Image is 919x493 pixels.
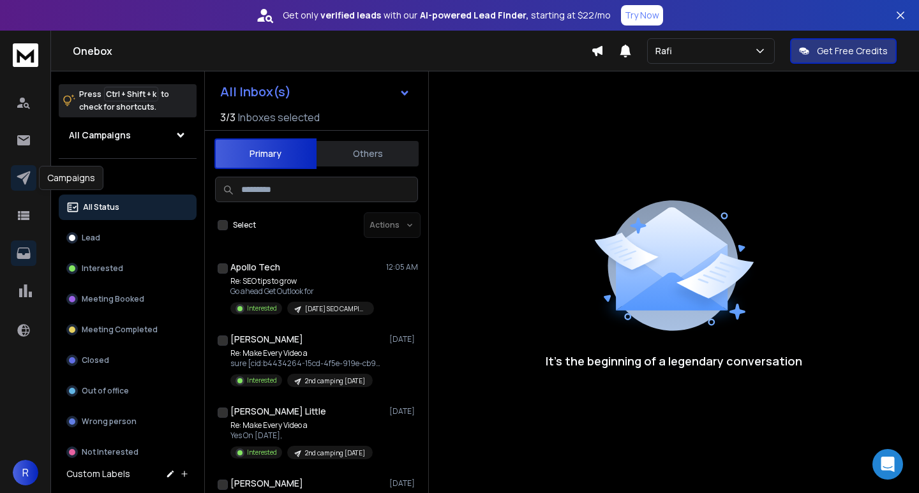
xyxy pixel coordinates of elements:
p: It’s the beginning of a legendary conversation [546,352,802,370]
h1: [PERSON_NAME] Little [230,405,326,418]
p: Interested [82,263,123,274]
span: 3 / 3 [220,110,235,125]
p: 2nd camping [DATE] [305,448,365,458]
button: Out of office [59,378,197,404]
p: Press to check for shortcuts. [79,88,169,114]
div: Campaigns [39,166,103,190]
p: All Status [83,202,119,212]
h1: All Campaigns [69,129,131,142]
p: Re: Make Every Video a [230,348,384,358]
p: Closed [82,355,109,365]
img: logo [13,43,38,67]
button: Interested [59,256,197,281]
p: Wrong person [82,416,137,427]
button: R [13,460,38,485]
div: Open Intercom Messenger [872,449,903,480]
button: Get Free Credits [790,38,897,64]
button: Wrong person [59,409,197,434]
p: Out of office [82,386,129,396]
strong: AI-powered Lead Finder, [420,9,528,22]
p: 2nd camping [DATE] [305,376,365,386]
p: [DATE] SEO CAMPING 1 ST [305,304,366,314]
p: Interested [247,304,277,313]
button: All Status [59,195,197,220]
h1: Onebox [73,43,591,59]
p: Not Interested [82,447,138,457]
h3: Inboxes selected [238,110,320,125]
p: Get Free Credits [817,45,888,57]
p: Interested [247,376,277,385]
button: Try Now [621,5,663,26]
p: Go ahead Get Outlook for [230,286,374,297]
button: Others [317,140,419,168]
h1: Apollo Tech [230,261,280,274]
label: Select [233,220,256,230]
h1: All Inbox(s) [220,85,291,98]
p: 12:05 AM [386,262,418,272]
p: Meeting Booked [82,294,144,304]
p: sure [cid:b4434264-15cd-4f5e-919e-cb99292eba76] [PERSON_NAME], REALTOR, [230,358,384,369]
button: Meeting Completed [59,317,197,342]
p: [DATE] [389,406,418,416]
p: Interested [247,448,277,457]
p: Re: Make Every Video a [230,420,373,430]
button: Primary [214,138,317,169]
p: Lead [82,233,100,243]
button: All Campaigns [59,122,197,148]
p: [DATE] [389,334,418,344]
button: Lead [59,225,197,251]
p: Get only with our starting at $22/mo [283,9,611,22]
p: Re: SEO tips to grow [230,276,374,286]
span: Ctrl + Shift + k [104,87,158,101]
button: Not Interested [59,439,197,465]
button: Closed [59,348,197,373]
p: Yes On [DATE], [230,430,373,441]
p: Try Now [625,9,659,22]
h1: [PERSON_NAME] [230,477,303,490]
h3: Filters [59,169,197,187]
button: All Inbox(s) [210,79,421,105]
h3: Custom Labels [66,467,130,480]
p: Meeting Completed [82,325,158,335]
h1: [PERSON_NAME] [230,333,303,346]
strong: verified leads [320,9,381,22]
p: [DATE] [389,478,418,489]
p: Rafi [655,45,677,57]
button: Meeting Booked [59,286,197,312]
